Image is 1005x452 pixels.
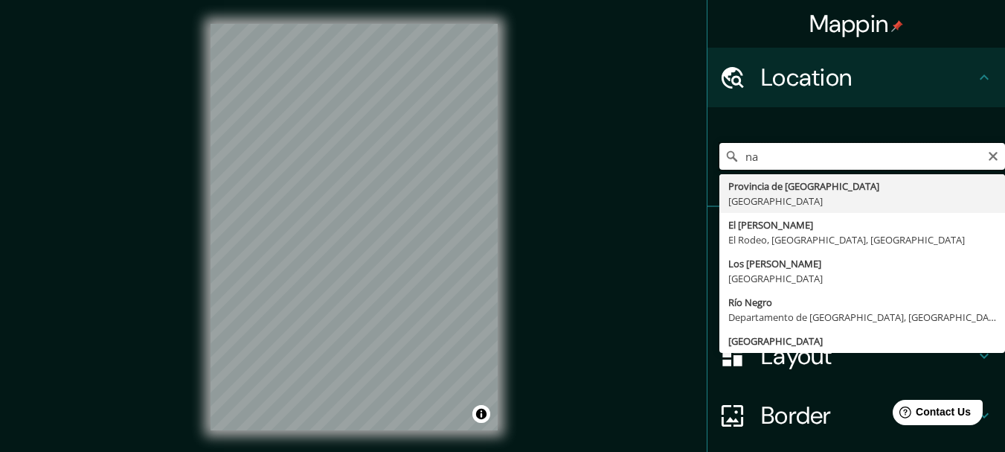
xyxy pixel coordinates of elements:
iframe: Help widget launcher [873,394,989,436]
div: [GEOGRAPHIC_DATA] [728,194,996,209]
div: [GEOGRAPHIC_DATA] [728,271,996,286]
button: Toggle attribution [472,405,490,423]
div: Location [707,48,1005,107]
div: [GEOGRAPHIC_DATA] [728,334,996,348]
div: Pins [707,207,1005,267]
button: Clear [987,148,999,162]
canvas: Map [211,24,498,430]
h4: Mappin [809,9,904,39]
input: Pick your city or area [719,143,1005,170]
h4: Border [761,401,975,430]
div: Layout [707,326,1005,386]
div: El Rodeo, [GEOGRAPHIC_DATA], [GEOGRAPHIC_DATA] [728,232,996,247]
h4: Location [761,63,975,92]
div: Río Negro [728,295,996,310]
div: Provincia de [GEOGRAPHIC_DATA] [728,179,996,194]
h4: Layout [761,341,975,371]
div: Los [PERSON_NAME] [728,256,996,271]
div: Departamento de [GEOGRAPHIC_DATA], [GEOGRAPHIC_DATA] [728,310,996,325]
img: pin-icon.png [891,20,903,32]
div: Style [707,267,1005,326]
div: Border [707,386,1005,445]
div: El [PERSON_NAME] [728,217,996,232]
